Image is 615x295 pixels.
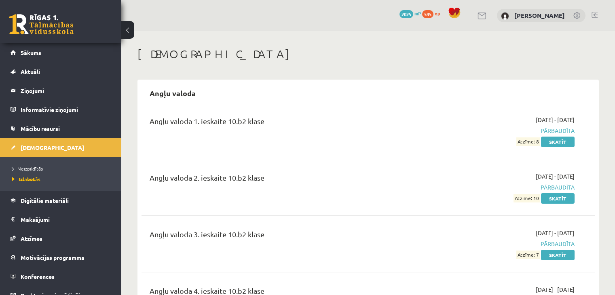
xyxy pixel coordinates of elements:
span: Mācību resursi [21,125,60,132]
a: Motivācijas programma [11,248,111,267]
span: Neizpildītās [12,165,43,172]
a: Sākums [11,43,111,62]
a: Izlabotās [12,175,113,183]
span: Atzīme: 7 [516,251,540,259]
a: Konferences [11,267,111,286]
a: 2025 mP [399,10,421,17]
a: 545 xp [422,10,444,17]
h1: [DEMOGRAPHIC_DATA] [137,47,599,61]
a: Neizpildītās [12,165,113,172]
span: Pārbaudīta [441,240,575,248]
div: Angļu valoda 1. ieskaite 10.b2 klase [150,116,429,131]
span: Pārbaudīta [441,183,575,192]
legend: Ziņojumi [21,81,111,100]
a: Maksājumi [11,210,111,229]
a: [DEMOGRAPHIC_DATA] [11,138,111,157]
a: Ziņojumi [11,81,111,100]
span: Aktuāli [21,68,40,75]
a: Aktuāli [11,62,111,81]
h2: Angļu valoda [142,84,204,103]
span: mP [414,10,421,17]
legend: Maksājumi [21,210,111,229]
a: Rīgas 1. Tālmācības vidusskola [9,14,74,34]
span: 2025 [399,10,413,18]
a: Digitālie materiāli [11,191,111,210]
span: [DATE] - [DATE] [536,172,575,181]
span: Atzīme: 8 [516,137,540,146]
span: Pārbaudīta [441,126,575,135]
span: [DATE] - [DATE] [536,116,575,124]
span: 545 [422,10,433,18]
img: Paula Petrovska [501,12,509,20]
a: Skatīt [541,250,575,260]
a: Atzīmes [11,229,111,248]
legend: Informatīvie ziņojumi [21,100,111,119]
span: Atzīme: 10 [514,194,540,202]
a: Skatīt [541,193,575,204]
a: Mācību resursi [11,119,111,138]
span: Izlabotās [12,176,40,182]
div: Angļu valoda 3. ieskaite 10.b2 klase [150,229,429,244]
span: Digitālie materiāli [21,197,69,204]
span: xp [435,10,440,17]
span: Atzīmes [21,235,42,242]
span: [DATE] - [DATE] [536,285,575,294]
a: Informatīvie ziņojumi [11,100,111,119]
span: [DEMOGRAPHIC_DATA] [21,144,84,151]
span: Motivācijas programma [21,254,85,261]
a: Skatīt [541,137,575,147]
span: Sākums [21,49,41,56]
span: [DATE] - [DATE] [536,229,575,237]
div: Angļu valoda 2. ieskaite 10.b2 klase [150,172,429,187]
a: [PERSON_NAME] [514,11,565,19]
span: Konferences [21,273,55,280]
